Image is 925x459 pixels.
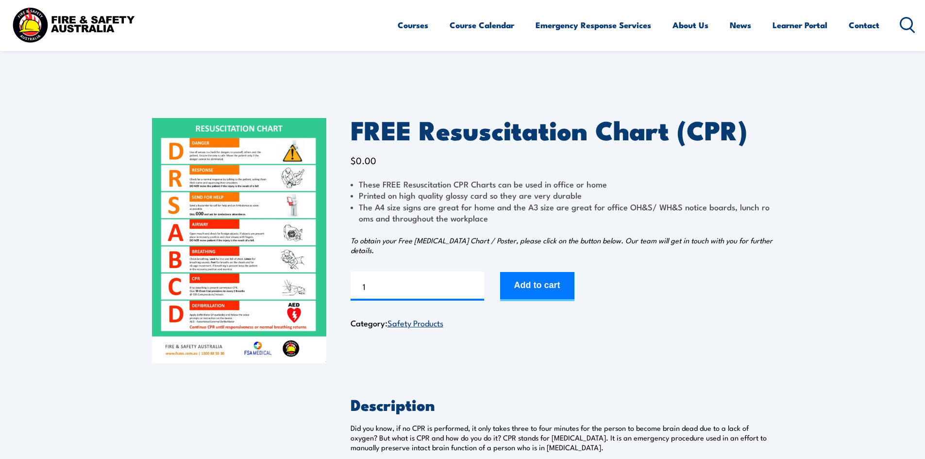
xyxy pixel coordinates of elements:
a: News [730,12,751,38]
h1: FREE Resuscitation Chart (CPR) [351,118,774,141]
a: Safety Products [387,317,443,328]
a: Contact [849,12,879,38]
span: Category: [351,317,443,329]
input: Product quantity [351,272,484,301]
li: Printed on high quality glossy card so they are very durable [351,189,774,201]
button: Add to cart [500,272,574,301]
a: Learner Portal [773,12,827,38]
img: FREE Resuscitation Chart - What are the 7 steps to CPR? [152,118,326,363]
a: About Us [673,12,708,38]
span: $ [351,153,356,167]
h2: Description [351,397,774,411]
p: Did you know, if no CPR is performed, it only takes three to four minutes for the person to becom... [351,423,774,452]
a: Course Calendar [450,12,514,38]
a: Courses [398,12,428,38]
bdi: 0.00 [351,153,376,167]
li: These FREE Resuscitation CPR Charts can be used in office or home [351,178,774,189]
li: The A4 size signs are great for home and the A3 size are great for office OH&S/ WH&S notice board... [351,201,774,224]
em: To obtain your Free [MEDICAL_DATA] Chart / Poster, please click on the button below. Our team wil... [351,235,773,255]
a: Emergency Response Services [536,12,651,38]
